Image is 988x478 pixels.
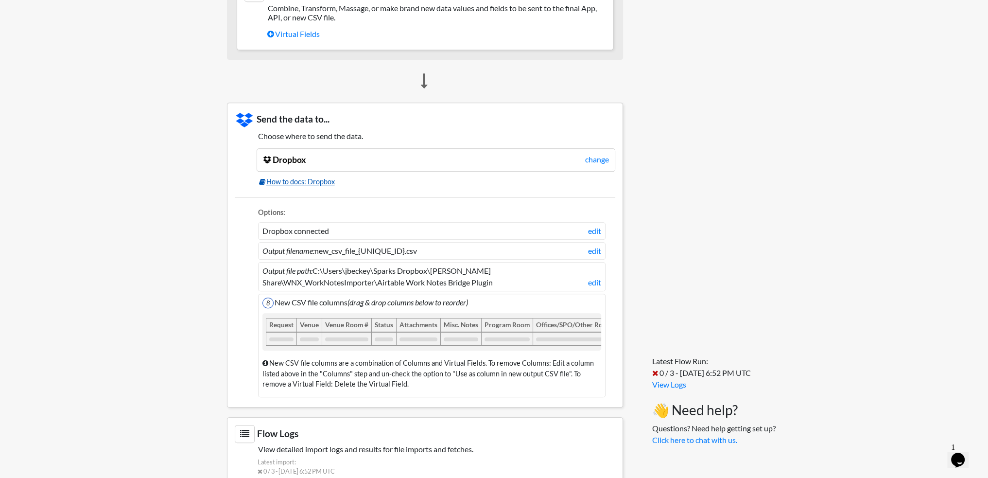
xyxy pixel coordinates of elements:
[652,423,776,446] p: Questions? Need help getting set up?
[371,318,397,332] div: Status
[235,425,615,443] h3: Flow Logs
[235,110,615,130] h3: Send the data to...
[235,110,254,130] img: Dropbox
[585,154,609,165] a: change
[481,318,533,332] div: Program Room
[440,318,482,332] div: Misc. Notes
[652,356,751,377] span: Latest Flow Run: 0 / 3 - [DATE] 6:52 PM UTC
[266,318,297,332] div: Request
[235,131,615,141] h5: Choose where to send the data.
[947,439,978,468] iframe: chat widget
[258,242,606,260] li: new_csv_file_{UNIQUE_ID}.csv
[652,380,686,389] a: View Logs
[296,318,322,332] div: Venue
[263,155,306,165] a: Dropbox
[652,435,737,444] a: Click here to chat with us.
[258,294,606,397] li: New CSV file columns
[322,318,372,332] div: Venue Room #
[588,245,601,257] a: edit
[533,318,618,332] div: Offices/SPO/Other Rooms
[588,225,601,237] a: edit
[347,298,468,307] i: (drag & drop columns below to reorder)
[258,207,606,220] li: Options:
[652,402,776,419] h3: 👋 Need help?
[267,26,606,42] a: Virtual Fields
[259,177,615,187] a: How to docs: Dropbox
[588,277,601,288] a: edit
[258,222,606,240] li: Dropbox connected
[262,298,274,308] span: 8
[244,3,606,22] h5: Combine, Transform, Massage, or make brand new data values and fields to be sent to the final App...
[262,266,312,275] i: Output file path:
[396,318,441,332] div: Attachments
[262,353,601,394] div: New CSV file columns are a combination of Columns and Virtual Fields. To remove Columns: Edit a c...
[262,246,314,255] i: Output filename:
[258,262,606,291] li: C:\Users\jbeckey\Sparks Dropbox\[PERSON_NAME] Share\WNX_WorkNotesImporter\Airtable Work Notes Bri...
[235,444,615,454] h5: View detailed import logs and results for file imports and fetches.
